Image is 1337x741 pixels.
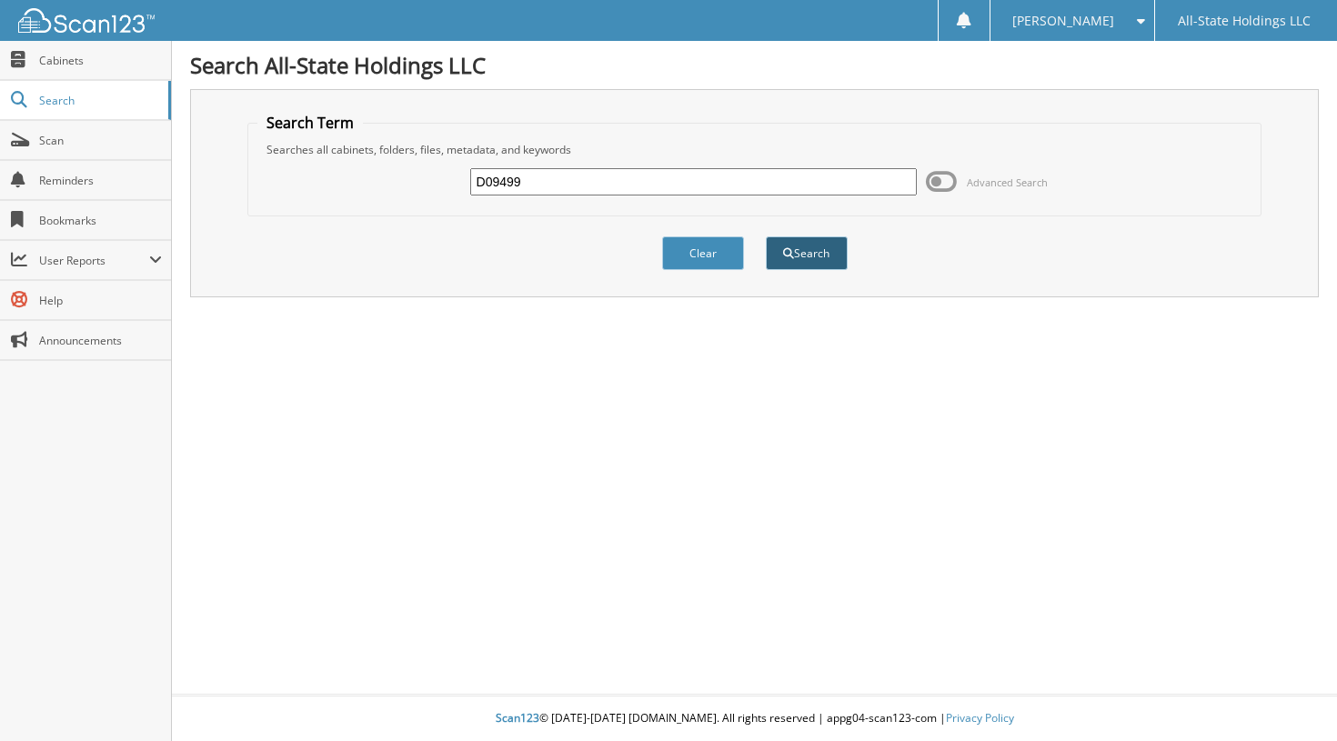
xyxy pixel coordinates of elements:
legend: Search Term [257,113,363,133]
span: Advanced Search [967,175,1048,189]
span: User Reports [39,253,149,268]
div: Searches all cabinets, folders, files, metadata, and keywords [257,142,1252,157]
img: scan123-logo-white.svg [18,8,155,33]
a: Privacy Policy [946,710,1014,726]
div: © [DATE]-[DATE] [DOMAIN_NAME]. All rights reserved | appg04-scan123-com | [172,696,1337,741]
iframe: Chat Widget [1246,654,1337,741]
span: Reminders [39,173,162,188]
button: Clear [662,236,744,270]
span: Help [39,293,162,308]
span: Scan123 [496,710,539,726]
button: Search [766,236,848,270]
h1: Search All-State Holdings LLC [190,50,1319,80]
span: Cabinets [39,53,162,68]
span: Announcements [39,333,162,348]
span: [PERSON_NAME] [1012,15,1114,26]
span: All-State Holdings LLC [1178,15,1311,26]
span: Scan [39,133,162,148]
span: Search [39,93,159,108]
span: Bookmarks [39,213,162,228]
